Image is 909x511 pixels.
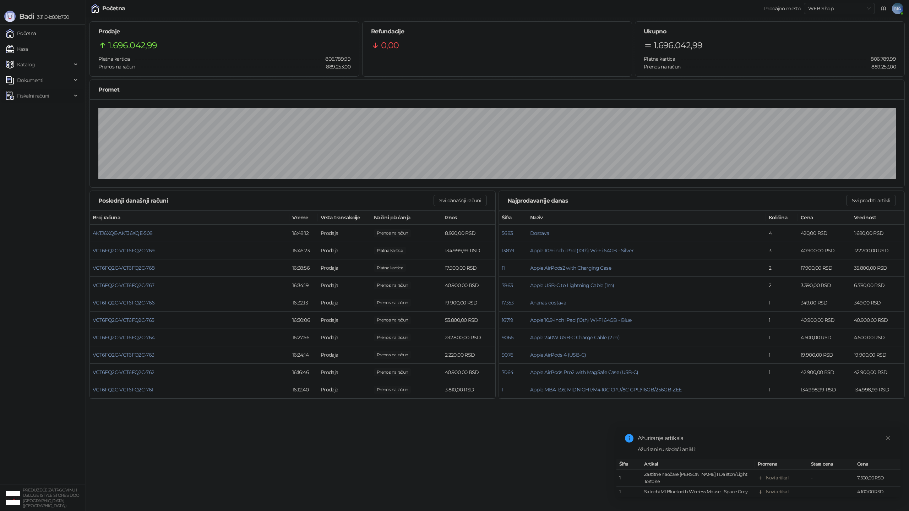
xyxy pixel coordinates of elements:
[766,474,788,482] div: Novi artikal
[644,56,675,62] span: Platna kartica
[318,364,371,381] td: Prodaja
[641,469,755,487] td: Zaštitne naočare [PERSON_NAME] 1 Dalston/Light Tortoise
[318,211,371,225] th: Vrsta transakcije
[798,225,851,242] td: 420,00 RSD
[289,346,318,364] td: 16:24:14
[502,317,513,323] button: 16719
[442,277,495,294] td: 40.900,00 RSD
[442,294,495,312] td: 19.900,00 RSD
[766,312,798,329] td: 1
[625,434,633,443] span: info-circle
[93,247,155,254] span: VCT6FQ2C-VCT6FQ2C-769
[808,459,854,469] th: Stara cena
[798,312,851,329] td: 40.900,00 RSD
[374,264,406,272] span: 17.900,00
[93,300,155,306] span: VCT6FQ2C-VCT6FQ2C-766
[851,211,904,225] th: Vrednost
[289,259,318,277] td: 16:38:56
[318,225,371,242] td: Prodaja
[19,12,34,21] span: Badi
[798,211,851,225] th: Cena
[851,277,904,294] td: 6.780,00 RSD
[878,3,889,14] a: Dokumentacija
[17,73,43,87] span: Dokumenti
[502,386,503,393] button: 1
[798,346,851,364] td: 19.900,00 RSD
[374,368,411,376] span: 40.900,00
[530,369,638,375] span: Apple AirPods Pro2 with MagSafe Case (USB-C)
[289,364,318,381] td: 16:16:46
[442,364,495,381] td: 40.900,00 RSD
[616,469,641,487] td: 1
[374,386,411,394] span: 3.810,00
[530,317,631,323] button: Apple 10.9-inch iPad (10th) Wi-Fi 64GB - Blue
[289,211,318,225] th: Vreme
[530,300,566,306] button: Ananas dostava
[6,491,20,505] img: 64x64-companyLogo-77b92cf4-9946-4f36-9751-bf7bb5fd2c7d.png
[851,364,904,381] td: 42.900,00 RSD
[98,64,135,70] span: Prenos na račun
[318,242,371,259] td: Prodaja
[289,277,318,294] td: 16:34:19
[884,434,892,442] a: Close
[321,63,350,71] span: 889.253,00
[654,39,702,52] span: 1.696.042,99
[93,352,154,358] button: VCT6FQ2C-VCT6FQ2C-763
[93,230,153,236] span: AKTJ6XQE-AKTJ6XQE-508
[798,242,851,259] td: 40.900,00 RSD
[530,230,549,236] span: Dostava
[766,381,798,399] td: 1
[854,469,900,487] td: 7.500,00 RSD
[851,312,904,329] td: 40.900,00 RSD
[17,89,49,103] span: Fiskalni računi
[102,6,125,11] div: Početna
[808,469,854,487] td: -
[502,247,515,254] button: 13879
[442,259,495,277] td: 17.900,00 RSD
[798,259,851,277] td: 17.900,00 RSD
[851,381,904,399] td: 134.998,99 RSD
[644,27,896,36] h5: Ukupno
[502,334,513,341] button: 9066
[616,459,641,469] th: Šifra
[808,3,871,14] span: WEB Shop
[527,211,766,225] th: Naziv
[23,488,80,508] small: PREDUZEĆE ZA TRGOVINU I USLUGE ISTYLE STORES DOO [GEOGRAPHIC_DATA] ([GEOGRAPHIC_DATA])
[846,195,896,206] button: Svi prodati artikli
[530,386,682,393] span: Apple MBA 13.6: MIDNIGHT/M4 10C CPU/8C GPU/16GB/256GB-ZEE
[502,300,514,306] button: 17353
[530,282,614,289] span: Apple USB-C to Lightning Cable (1m)
[442,225,495,242] td: 8.920,00 RSD
[638,434,892,443] div: Ažuriranje artikala
[644,64,680,70] span: Prenos na račun
[374,334,411,341] span: 232.800,00
[93,369,154,375] button: VCT6FQ2C-VCT6FQ2C-762
[6,26,36,40] a: Početna
[318,346,371,364] td: Prodaja
[798,381,851,399] td: 134.998,99 RSD
[93,334,155,341] button: VCT6FQ2C-VCT6FQ2C-764
[502,230,513,236] button: 5683
[442,346,495,364] td: 2.220,00 RSD
[93,317,154,323] button: VCT6FQ2C-VCT6FQ2C-765
[318,381,371,399] td: Prodaja
[530,352,586,358] span: Apple AirPods 4 (USB-C)
[502,282,513,289] button: 7863
[374,247,406,254] span: 134.999,99
[108,39,157,52] span: 1.696.042,99
[851,346,904,364] td: 19.900,00 RSD
[866,55,896,63] span: 806.789,99
[371,27,623,36] h5: Refundacije
[854,459,900,469] th: Cena
[798,329,851,346] td: 4.500,00 RSD
[851,225,904,242] td: 1.680,00 RSD
[766,294,798,312] td: 1
[892,3,903,14] span: NA
[93,386,153,393] span: VCT6FQ2C-VCT6FQ2C-761
[530,265,611,271] button: Apple AirPods2 with Charging Case
[98,85,896,94] div: Promet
